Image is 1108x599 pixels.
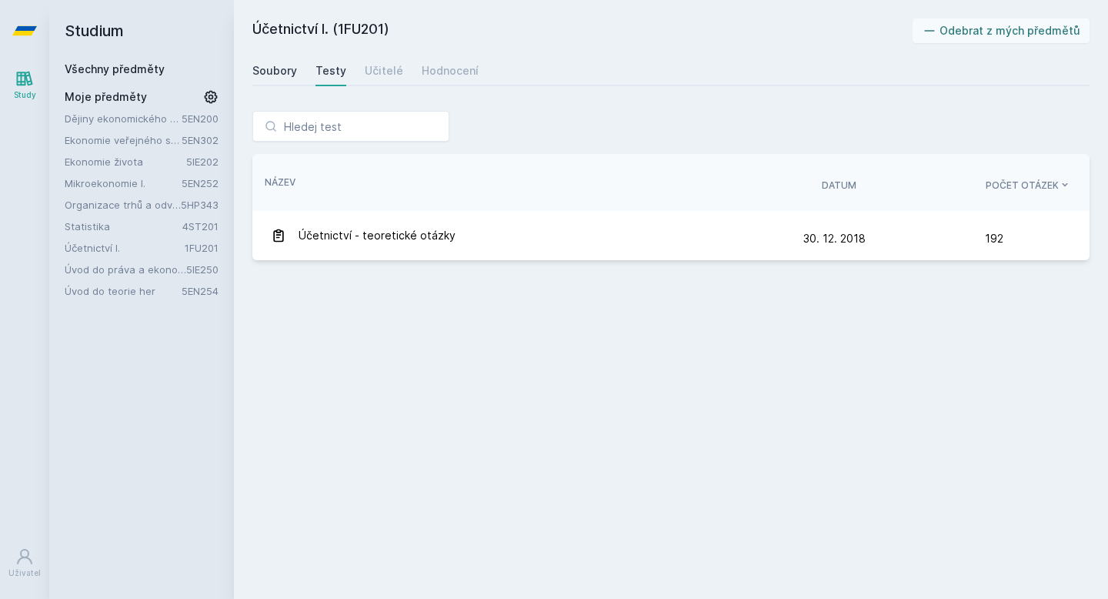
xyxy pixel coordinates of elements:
a: Mikroekonomie I. [65,176,182,191]
a: Úvod do teorie her [65,283,182,299]
a: 5HP343 [181,199,219,211]
span: Účetnictví - teoretické otázky [299,220,456,251]
span: Moje předměty [65,89,147,105]
div: Testy [315,63,346,79]
a: Ekonomie života [65,154,186,169]
span: 192 [985,223,1003,254]
a: Ekonomie veřejného sektoru [65,132,182,148]
a: 4ST201 [182,220,219,233]
a: Úvod do práva a ekonomie [65,262,186,277]
div: Soubory [252,63,297,79]
a: Hodnocení [422,55,479,86]
a: Účetnictví - teoretické otázky 30. 12. 2018 192 [252,211,1090,260]
a: 5EN254 [182,285,219,297]
a: 1FU201 [185,242,219,254]
div: Uživatel [8,567,41,579]
span: Počet otázek [986,179,1059,192]
button: Název [265,176,295,189]
a: 5EN252 [182,177,219,189]
input: Hledej test [252,111,449,142]
a: Organizace trhů a odvětví pohledem manažerů [65,197,181,212]
button: Datum [822,179,856,192]
a: Všechny předměty [65,62,165,75]
a: Testy [315,55,346,86]
a: 5EN200 [182,112,219,125]
h2: Účetnictví I. (1FU201) [252,18,913,43]
a: Soubory [252,55,297,86]
div: Učitelé [365,63,403,79]
a: Účetnictví I. [65,240,185,256]
button: Počet otázek [986,179,1071,192]
a: Dějiny ekonomického myšlení [65,111,182,126]
a: Study [3,62,46,109]
div: Hodnocení [422,63,479,79]
a: Uživatel [3,540,46,587]
a: Učitelé [365,55,403,86]
button: Odebrat z mých předmětů [913,18,1090,43]
a: 5EN302 [182,134,219,146]
span: 30. 12. 2018 [803,232,866,245]
a: 5IE250 [186,263,219,276]
div: Study [14,89,36,101]
a: 5IE202 [186,156,219,168]
a: Statistika [65,219,182,234]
